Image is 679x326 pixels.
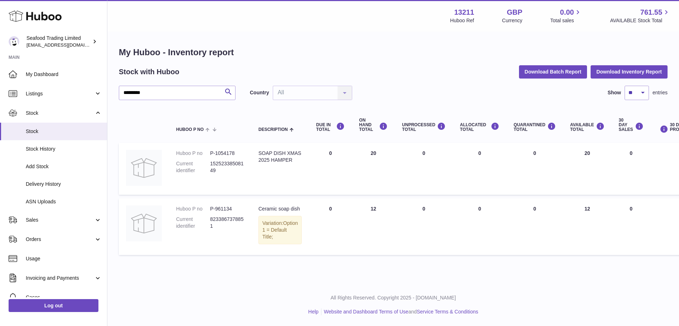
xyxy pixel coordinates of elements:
[262,220,298,240] span: Option 1 = Default Title;
[591,65,668,78] button: Download Inventory Report
[309,198,352,255] td: 0
[402,122,446,132] div: UNPROCESSED Total
[250,89,269,96] label: Country
[316,122,345,132] div: DUE IN TOTAL
[533,150,536,156] span: 0
[324,309,408,315] a: Website and Dashboard Terms of Use
[9,299,98,312] a: Log out
[653,89,668,96] span: entries
[352,143,395,195] td: 20
[550,17,582,24] span: Total sales
[258,127,288,132] span: Description
[460,122,499,132] div: ALLOCATED Total
[450,17,474,24] div: Huboo Ref
[26,163,102,170] span: Add Stock
[454,8,474,17] strong: 13211
[119,47,668,58] h1: My Huboo - Inventory report
[26,217,94,223] span: Sales
[258,150,302,164] div: SOAP DISH XMAS 2025 HAMPER
[309,143,352,195] td: 0
[608,89,621,96] label: Show
[308,309,319,315] a: Help
[258,216,302,244] div: Variation:
[119,67,179,77] h2: Stock with Huboo
[610,8,670,24] a: 761.55 AVAILABLE Stock Total
[176,150,210,157] dt: Huboo P no
[176,160,210,174] dt: Current identifier
[612,198,651,255] td: 0
[612,143,651,195] td: 0
[519,65,587,78] button: Download Batch Report
[640,8,662,17] span: 761.55
[26,90,94,97] span: Listings
[26,236,94,243] span: Orders
[26,198,102,205] span: ASN Uploads
[570,122,605,132] div: AVAILABLE Total
[321,308,478,315] li: and
[352,198,395,255] td: 12
[113,294,673,301] p: All Rights Reserved. Copyright 2025 - [DOMAIN_NAME]
[210,205,244,212] dd: P-961134
[26,35,91,48] div: Seafood Trading Limited
[395,143,453,195] td: 0
[26,128,102,135] span: Stock
[563,198,612,255] td: 12
[453,198,506,255] td: 0
[619,118,644,132] div: 30 DAY SALES
[210,160,244,174] dd: 15252338508149
[258,205,302,212] div: Ceramic soap dish
[359,118,388,132] div: ON HAND Total
[126,150,162,186] img: product image
[176,205,210,212] dt: Huboo P no
[176,216,210,230] dt: Current identifier
[560,8,574,17] span: 0.00
[9,36,19,47] img: online@rickstein.com
[26,294,102,301] span: Cases
[26,181,102,188] span: Delivery History
[26,110,94,117] span: Stock
[533,206,536,212] span: 0
[563,143,612,195] td: 20
[453,143,506,195] td: 0
[26,42,105,48] span: [EMAIL_ADDRESS][DOMAIN_NAME]
[210,216,244,230] dd: 8233867378851
[550,8,582,24] a: 0.00 Total sales
[610,17,670,24] span: AVAILABLE Stock Total
[26,71,102,78] span: My Dashboard
[26,255,102,262] span: Usage
[26,146,102,152] span: Stock History
[176,127,204,132] span: Huboo P no
[26,275,94,282] span: Invoicing and Payments
[514,122,556,132] div: QUARANTINED Total
[417,309,478,315] a: Service Terms & Conditions
[126,205,162,241] img: product image
[395,198,453,255] td: 0
[507,8,522,17] strong: GBP
[210,150,244,157] dd: P-1054178
[502,17,523,24] div: Currency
